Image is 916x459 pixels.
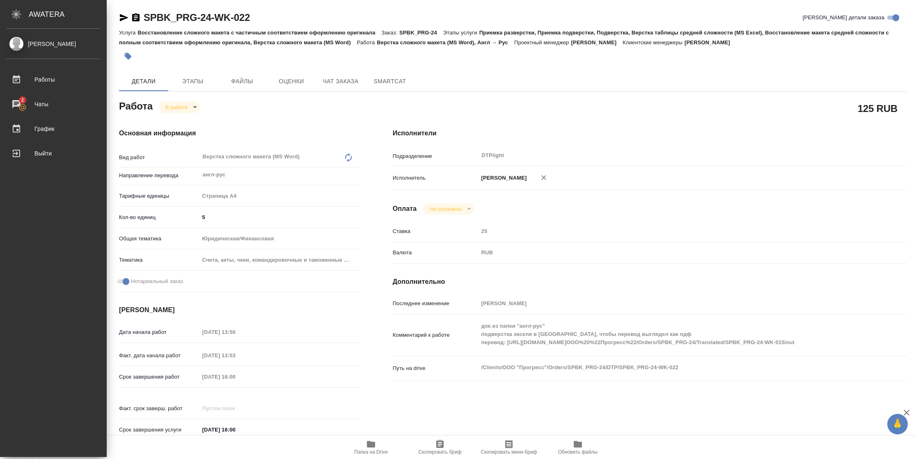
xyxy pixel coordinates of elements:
button: 🙏 [887,414,908,434]
p: Срок завершения услуги [119,426,199,434]
div: RUB [479,246,864,260]
button: Скопировать ссылку [131,13,141,23]
span: Оценки [272,76,311,87]
p: Общая тематика [119,235,199,243]
p: Заказ: [382,30,399,36]
button: Обновить файлы [543,436,612,459]
div: График [6,123,101,135]
a: Выйти [2,143,105,164]
input: Пустое поле [199,349,271,361]
span: Этапы [173,76,213,87]
input: Пустое поле [199,371,271,383]
p: Клиентские менеджеры [623,39,685,46]
button: Скопировать ссылку для ЯМессенджера [119,13,129,23]
h4: Основная информация [119,128,360,138]
span: Скопировать бриф [418,449,461,455]
button: Скопировать мини-бриф [474,436,543,459]
h2: 125 RUB [858,101,898,115]
div: Юридическая/Финансовая [199,232,360,246]
p: Услуга [119,30,137,36]
p: Факт. срок заверш. работ [119,404,199,413]
p: Путь на drive [393,364,479,372]
span: Обновить файлы [558,449,598,455]
p: Тематика [119,256,199,264]
div: Страница А4 [199,189,360,203]
button: Скопировать бриф [405,436,474,459]
p: Этапы услуги [443,30,479,36]
p: Направление перевода [119,171,199,180]
div: В работе [159,102,200,113]
a: График [2,119,105,139]
a: Работы [2,69,105,90]
textarea: док из папки "англ-рус" подверстка экселя в [GEOGRAPHIC_DATA], чтобы перевод выглядел как пдф пер... [479,319,864,349]
button: В работе [163,104,190,111]
span: Детали [124,76,163,87]
p: Восстановление сложного макета с частичным соответствием оформлению оригинала [137,30,381,36]
button: Удалить исполнителя [535,169,553,187]
h4: Исполнители [393,128,907,138]
span: SmartCat [370,76,410,87]
p: Верстка сложного макета (MS Word), Англ → Рус [377,39,514,46]
input: Пустое поле [199,326,271,338]
p: SPBK_PRG-24 [399,30,443,36]
a: SPBK_PRG-24-WK-022 [144,12,250,23]
p: Исполнитель [393,174,479,182]
p: [PERSON_NAME] [685,39,736,46]
input: ✎ Введи что-нибудь [199,424,271,436]
a: 2Чаты [2,94,105,114]
p: Подразделение [393,152,479,160]
input: Пустое поле [479,225,864,237]
div: Работы [6,73,101,86]
span: [PERSON_NAME] детали заказа [803,14,884,22]
p: Тарифные единицы [119,192,199,200]
p: [PERSON_NAME] [479,174,527,182]
span: Файлы [222,76,262,87]
p: Срок завершения работ [119,373,199,381]
button: Не оплачена [427,206,464,212]
p: Кол-во единиц [119,213,199,222]
button: Папка на Drive [337,436,405,459]
input: ✎ Введи что-нибудь [199,211,360,223]
div: [PERSON_NAME] [6,39,101,48]
p: Работа [357,39,377,46]
p: Проектный менеджер [514,39,571,46]
h4: [PERSON_NAME] [119,305,360,315]
textarea: /Clients/ООО "Прогресс"/Orders/SPBK_PRG-24/DTP/SPBK_PRG-24-WK-022 [479,361,864,375]
p: Приемка разверстки, Приемка подверстки, Подверстка, Верстка таблицы средней сложности (MS Excel),... [119,30,889,46]
div: Чаты [6,98,101,110]
button: Добавить тэг [119,47,137,65]
p: [PERSON_NAME] [571,39,623,46]
div: Счета, акты, чеки, командировочные и таможенные документы [199,253,360,267]
span: 2 [16,96,29,104]
p: Вид работ [119,153,199,162]
h4: Дополнительно [393,277,907,287]
span: Папка на Drive [354,449,388,455]
span: Скопировать мини-бриф [481,449,537,455]
div: AWATERA [29,6,107,23]
p: Факт. дата начала работ [119,352,199,360]
div: Выйти [6,147,101,160]
input: Пустое поле [479,297,864,309]
span: 🙏 [891,416,905,433]
input: Пустое поле [199,402,271,414]
span: Чат заказа [321,76,360,87]
h2: Работа [119,98,153,113]
p: Последнее изменение [393,299,479,308]
p: Комментарий к работе [393,331,479,339]
div: В работе [423,203,474,215]
h4: Оплата [393,204,417,214]
p: Ставка [393,227,479,235]
p: Дата начала работ [119,328,199,336]
span: Нотариальный заказ [131,277,183,285]
p: Валюта [393,249,479,257]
